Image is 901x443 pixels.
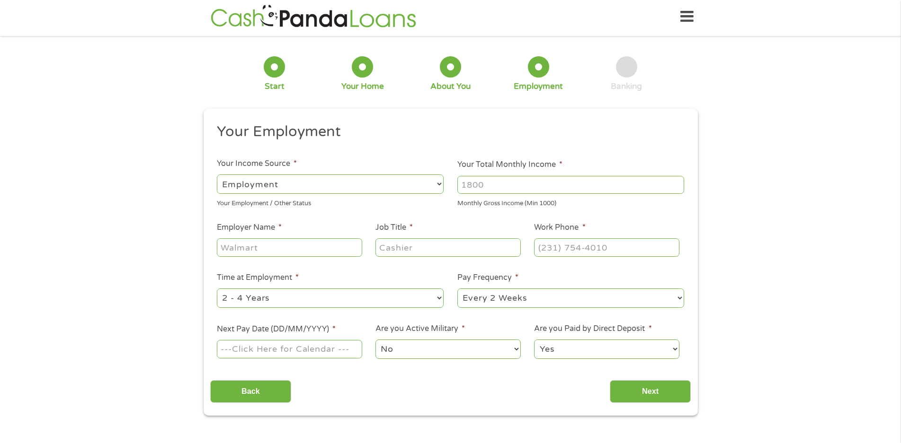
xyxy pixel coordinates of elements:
[217,159,297,169] label: Your Income Source
[217,196,444,208] div: Your Employment / Other Status
[375,324,465,334] label: Are you Active Military
[514,81,563,92] div: Employment
[208,3,419,30] img: GetLoanNow Logo
[217,122,677,141] h2: Your Employment
[217,238,362,256] input: Walmart
[217,273,299,283] label: Time at Employment
[217,340,362,358] input: ---Click Here for Calendar ---
[217,324,336,334] label: Next Pay Date (DD/MM/YYYY)
[610,380,691,403] input: Next
[457,273,518,283] label: Pay Frequency
[341,81,384,92] div: Your Home
[375,223,413,233] label: Job Title
[210,380,291,403] input: Back
[457,160,562,170] label: Your Total Monthly Income
[375,238,520,256] input: Cashier
[534,324,651,334] label: Are you Paid by Direct Deposit
[217,223,282,233] label: Employer Name
[457,196,684,208] div: Monthly Gross Income (Min 1000)
[265,81,285,92] div: Start
[534,223,585,233] label: Work Phone
[611,81,642,92] div: Banking
[457,176,684,194] input: 1800
[534,238,679,256] input: (231) 754-4010
[430,81,471,92] div: About You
